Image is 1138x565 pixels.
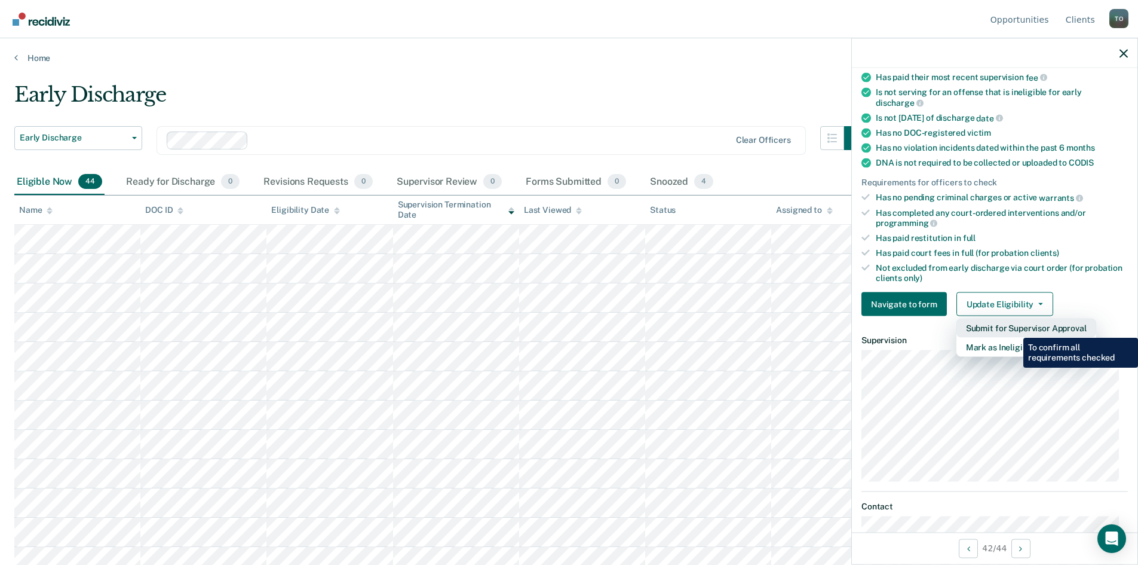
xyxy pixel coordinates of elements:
[650,205,676,215] div: Status
[876,128,1128,138] div: Has no DOC-registered
[271,205,340,215] div: Eligibility Date
[398,200,514,220] div: Supervision Termination Date
[876,193,1128,203] div: Has no pending criminal charges or active
[876,207,1128,228] div: Has completed any court-ordered interventions and/or
[876,97,924,107] span: discharge
[19,205,53,215] div: Name
[1026,72,1047,82] span: fee
[1069,158,1094,167] span: CODIS
[956,319,1096,357] div: Dropdown Menu
[1066,143,1095,152] span: months
[876,112,1128,123] div: Is not [DATE] of discharge
[694,174,713,190] span: 4
[648,169,716,196] div: Snoozed
[145,205,183,215] div: DOC ID
[736,135,791,145] div: Clear officers
[124,169,242,196] div: Ready for Discharge
[956,338,1096,357] button: Mark as Ineligible
[608,174,626,190] span: 0
[876,248,1128,258] div: Has paid court fees in full (for probation
[1109,9,1128,28] div: T O
[14,83,868,117] div: Early Discharge
[861,292,952,316] a: Navigate to form link
[20,133,127,143] span: Early Discharge
[483,174,502,190] span: 0
[959,539,978,558] button: Previous Opportunity
[963,233,976,243] span: full
[1097,524,1126,553] div: Open Intercom Messenger
[956,292,1053,316] button: Update Eligibility
[876,72,1128,83] div: Has paid their most recent supervision
[861,335,1128,346] dt: Supervision
[394,169,505,196] div: Supervisor Review
[1030,248,1059,257] span: clients)
[956,319,1096,338] button: Submit for Supervisor Approval
[852,532,1137,564] div: 42 / 44
[1039,193,1083,202] span: warrants
[976,113,1002,123] span: date
[861,292,947,316] button: Navigate to form
[861,178,1128,188] div: Requirements for officers to check
[354,174,373,190] span: 0
[1109,9,1128,28] button: Profile dropdown button
[876,262,1128,283] div: Not excluded from early discharge via court order (for probation clients
[14,169,105,196] div: Eligible Now
[876,87,1128,108] div: Is not serving for an offense that is ineligible for early
[876,143,1128,153] div: Has no violation incidents dated within the past 6
[78,174,102,190] span: 44
[904,273,922,282] span: only)
[221,174,240,190] span: 0
[861,501,1128,511] dt: Contact
[1011,539,1030,558] button: Next Opportunity
[876,218,937,228] span: programming
[523,169,628,196] div: Forms Submitted
[13,13,70,26] img: Recidiviz
[967,128,991,138] span: victim
[876,233,1128,243] div: Has paid restitution in
[876,158,1128,168] div: DNA is not required to be collected or uploaded to
[261,169,375,196] div: Revisions Requests
[776,205,832,215] div: Assigned to
[524,205,582,215] div: Last Viewed
[14,53,1124,63] a: Home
